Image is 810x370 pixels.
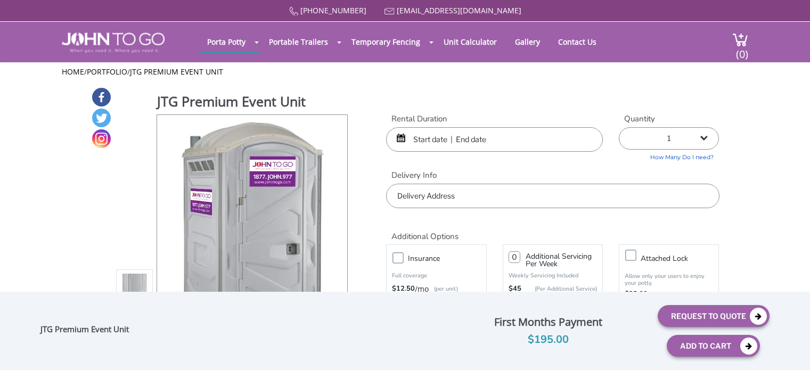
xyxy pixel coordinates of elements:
button: Request To Quote [658,305,770,327]
h2: Additional Options [386,219,719,242]
button: Add To Cart [667,335,760,357]
a: Gallery [507,31,548,52]
input: 0 [509,251,520,263]
a: Facebook [92,88,111,106]
a: Instagram [92,129,111,148]
p: Allow only your users to enjoy your potty. [625,273,713,286]
img: Mail [384,8,395,15]
a: Contact Us [550,31,604,52]
h1: JTG Premium Event Unit [157,92,349,113]
span: (0) [735,38,748,61]
p: (Per Additional Service) [521,285,597,293]
label: Rental Duration [386,113,603,125]
p: Weekly Servicing Included [509,272,597,279]
p: {One time fee} [653,289,708,300]
img: Product [171,115,333,366]
a: JTG Premium Event Unit [130,67,223,77]
h3: Insurance [408,252,491,265]
input: Start date | End date [386,127,603,152]
img: Call [289,7,298,16]
label: Quantity [619,113,719,125]
a: [PHONE_NUMBER] [300,5,366,15]
div: /mo [392,284,480,294]
p: Full coverage [392,270,480,281]
strong: $45 [509,284,521,294]
label: Delivery Info [386,170,719,181]
div: First Months Payment [447,313,650,331]
a: Portable Trailers [261,31,336,52]
a: Temporary Fencing [343,31,428,52]
img: JOHN to go [62,32,165,53]
h3: Attached lock [641,252,724,265]
a: Portfolio [87,67,127,77]
input: Delivery Address [386,184,719,208]
a: Twitter [92,109,111,127]
a: Home [62,67,84,77]
ul: / / [62,67,748,77]
p: (per unit) [429,284,458,294]
div: JTG Premium Event Unit [40,324,134,338]
a: [EMAIL_ADDRESS][DOMAIN_NAME] [397,5,521,15]
strong: $12.50 [392,284,415,294]
a: Porta Potty [199,31,253,52]
div: $195.00 [447,331,650,348]
h3: Additional Servicing Per Week [526,253,597,268]
strong: $28.00 [625,289,648,300]
img: cart a [732,32,748,47]
a: Unit Calculator [436,31,505,52]
a: How Many Do I need? [619,150,719,162]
